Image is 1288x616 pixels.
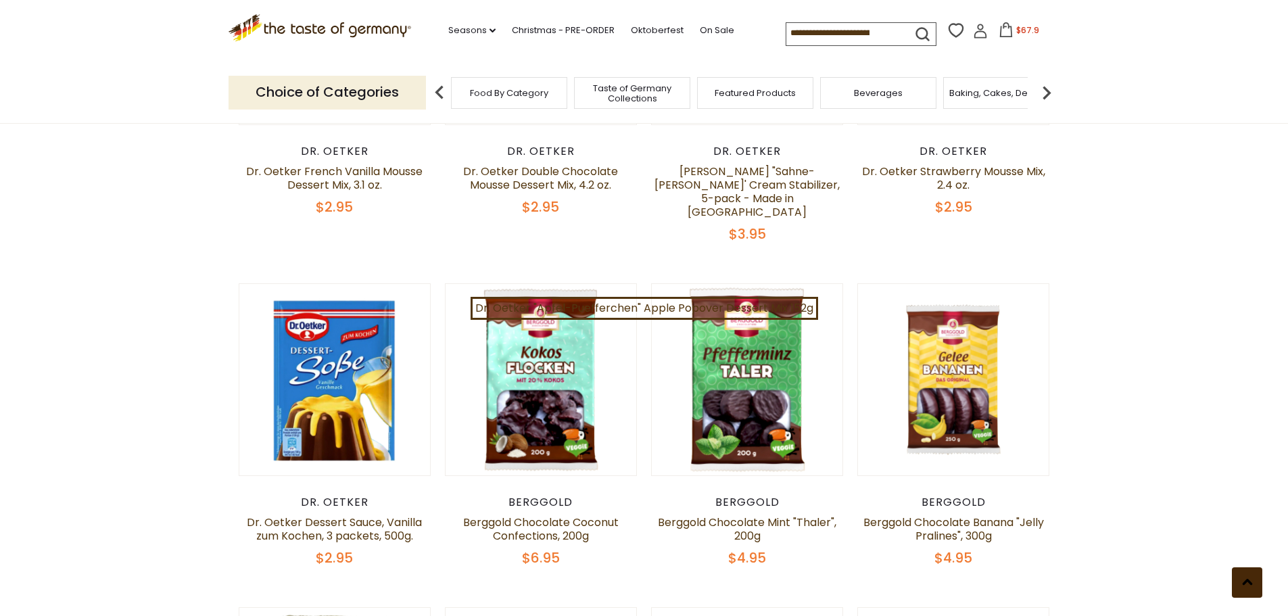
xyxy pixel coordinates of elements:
a: Featured Products [715,88,796,98]
img: Berggold Chocolate Mint "Thaler", 200g [652,284,843,475]
p: Choice of Categories [229,76,426,109]
span: $6.95 [522,548,560,567]
span: $2.95 [935,197,972,216]
button: $67.9 [991,22,1048,43]
span: $2.95 [316,197,353,216]
div: Dr. Oetker [239,496,431,509]
span: $3.95 [729,224,766,243]
span: $4.95 [934,548,972,567]
div: Dr. Oetker [239,145,431,158]
a: On Sale [700,23,734,38]
a: Dr. Oetker French Vanilla Mousse Dessert Mix, 3.1 oz. [246,164,423,193]
img: next arrow [1033,79,1060,106]
a: Christmas - PRE-ORDER [512,23,615,38]
div: Berggold [445,496,638,509]
a: Food By Category [470,88,548,98]
a: Dr. Oetker Double Chocolate Mousse Dessert Mix, 4.2 oz. [463,164,618,193]
img: Berggold Chocolate Coconut Confections, 200g [446,284,637,475]
div: Dr. Oetker [651,145,844,158]
a: Berggold Chocolate Coconut Confections, 200g [463,515,619,544]
span: $4.95 [728,548,766,567]
span: $67.9 [1016,24,1039,36]
a: Seasons [448,23,496,38]
a: Baking, Cakes, Desserts [949,88,1054,98]
a: [PERSON_NAME] "Sahne-[PERSON_NAME]' Cream Stabilizer, 5-pack - Made in [GEOGRAPHIC_DATA] [654,164,840,220]
a: Dr. Oetker Dessert Sauce, Vanilla zum Kochen, 3 packets, 500g. [247,515,422,544]
a: Berggold Chocolate Mint "Thaler", 200g [658,515,836,544]
a: Berggold Chocolate Banana "Jelly Pralines", 300g [863,515,1044,544]
div: Berggold [651,496,844,509]
a: Oktoberfest [631,23,684,38]
a: Beverages [854,88,903,98]
div: Dr. Oetker [857,145,1050,158]
span: $2.95 [522,197,559,216]
span: $2.95 [316,548,353,567]
img: Berggold Chocolate Banana "Jelly Pralines", 300g [858,284,1049,475]
div: Berggold [857,496,1050,509]
a: Taste of Germany Collections [578,83,686,103]
a: Dr. Oetker Strawberry Mousse Mix, 2.4 oz. [862,164,1045,193]
img: previous arrow [426,79,453,106]
div: Dr. Oetker [445,145,638,158]
img: Dr. Oetker Dessert Sauce, Vanilla zum Kochen, 3 packets, 500g. [239,284,431,475]
a: Dr. Oetker "Apfel-Puefferchen" Apple Popover Dessert Mix 152g [471,297,818,320]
